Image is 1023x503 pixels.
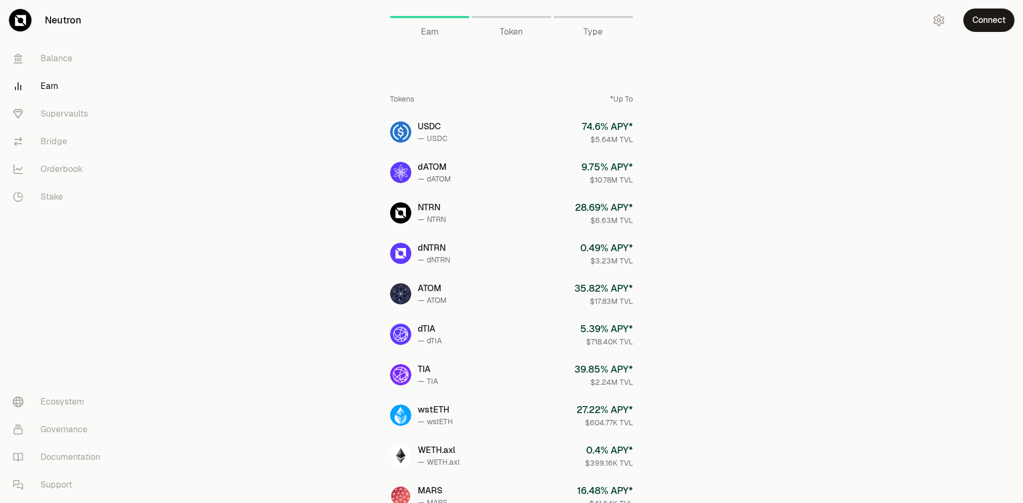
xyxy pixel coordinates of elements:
div: Tokens [390,94,414,104]
img: dNTRN [390,243,411,264]
a: dATOMdATOM— dATOM9.75% APY*$10.78M TVL [381,153,642,192]
a: USDCUSDC— USDC74.6% APY*$5.64M TVL [381,113,642,151]
img: NTRN [390,202,411,224]
a: Governance [4,416,115,443]
a: ATOMATOM— ATOM35.82% APY*$17.83M TVL [381,275,642,313]
div: *Up To [610,94,633,104]
img: ATOM [390,283,411,304]
a: Orderbook [4,155,115,183]
div: — dATOM [418,174,451,184]
div: — WETH.axl [418,457,460,467]
a: Stake [4,183,115,211]
span: Type [583,26,603,38]
div: — NTRN [418,214,446,225]
div: 39.85 % APY* [574,362,633,377]
a: Bridge [4,128,115,155]
div: — USDC [418,133,448,144]
div: $3.23M TVL [580,255,633,266]
a: Earn [390,4,469,30]
div: 9.75 % APY* [581,160,633,175]
div: $718.40K TVL [580,336,633,347]
div: dTIA [418,323,442,335]
img: USDC [390,121,411,143]
div: MARS [418,484,448,497]
div: ATOM [418,282,446,295]
a: Ecosystem [4,388,115,416]
div: 5.39 % APY* [580,321,633,336]
span: Token [500,26,523,38]
div: TIA [418,363,438,376]
a: dTIAdTIA— dTIA5.39% APY*$718.40K TVL [381,315,642,353]
img: dTIA [390,324,411,345]
div: $5.64M TVL [582,134,633,145]
a: Documentation [4,443,115,471]
img: TIA [390,364,411,385]
div: 16.48 % APY* [577,483,633,498]
div: dNTRN [418,242,450,254]
div: — dTIA [418,335,442,346]
div: wstETH [418,403,453,416]
a: Earn [4,72,115,100]
div: 35.82 % APY* [574,281,633,296]
a: wstETHwstETH— wstETH27.22% APY*$604.77K TVL [381,396,642,434]
div: $6.63M TVL [575,215,633,226]
div: NTRN [418,201,446,214]
img: wstETH [390,405,411,426]
div: $10.78M TVL [581,175,633,185]
div: dATOM [418,161,451,174]
div: 0.4 % APY* [585,443,633,458]
div: — TIA [418,376,438,386]
button: Connect [963,9,1014,32]
a: dNTRNdNTRN— dNTRN0.49% APY*$3.23M TVL [381,234,642,273]
div: 27.22 % APY* [577,402,633,417]
img: WETH.axl [390,445,411,466]
div: WETH.axl [418,444,460,457]
div: USDC [418,120,448,133]
a: NTRNNTRN— NTRN28.69% APY*$6.63M TVL [381,194,642,232]
div: $604.77K TVL [577,417,633,428]
div: 0.49 % APY* [580,241,633,255]
div: $17.83M TVL [574,296,633,307]
a: WETH.axlWETH.axl— WETH.axl0.4% APY*$399.16K TVL [381,436,642,475]
a: TIATIA— TIA39.85% APY*$2.24M TVL [381,356,642,394]
div: $399.16K TVL [585,458,633,468]
div: $2.24M TVL [574,377,633,387]
div: 28.69 % APY* [575,200,633,215]
a: Supervaults [4,100,115,128]
a: Balance [4,45,115,72]
a: Support [4,471,115,499]
div: 74.6 % APY* [582,119,633,134]
div: — wstETH [418,416,453,427]
div: — dNTRN [418,254,450,265]
div: — ATOM [418,295,446,306]
img: dATOM [390,162,411,183]
span: Earn [421,26,439,38]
